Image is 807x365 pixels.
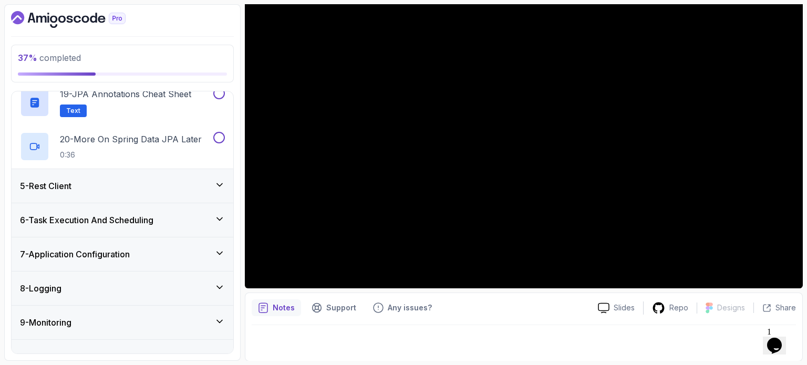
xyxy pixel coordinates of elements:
button: 7-Application Configuration [12,237,233,271]
h3: 8 - Logging [20,282,61,295]
button: 19-JPA Annotations Cheat SheetText [20,88,225,117]
h3: 6 - Task Execution And Scheduling [20,214,153,226]
h3: 9 - Monitoring [20,316,71,329]
p: Support [326,303,356,313]
button: 8-Logging [12,272,233,305]
p: 0:36 [60,150,202,160]
button: Share [753,303,796,313]
p: 20 - More On Spring Data JPA Later [60,133,202,145]
p: Slides [614,303,635,313]
span: 37 % [18,53,37,63]
button: 5-Rest Client [12,169,233,203]
a: Dashboard [11,11,150,28]
h3: 10 - Testing [20,350,62,363]
p: Designs [717,303,745,313]
p: Notes [273,303,295,313]
span: completed [18,53,81,63]
p: Share [775,303,796,313]
p: Repo [669,303,688,313]
button: 6-Task Execution And Scheduling [12,203,233,237]
button: Feedback button [367,299,438,316]
button: 9-Monitoring [12,306,233,339]
a: Repo [644,301,697,315]
span: Text [66,107,80,115]
button: 20-More On Spring Data JPA Later0:36 [20,132,225,161]
button: Support button [305,299,363,316]
h3: 7 - Application Configuration [20,248,130,260]
p: Any issues? [388,303,432,313]
p: 19 - JPA Annotations Cheat Sheet [60,88,191,100]
a: Slides [589,303,643,314]
h3: 5 - Rest Client [20,180,71,192]
button: notes button [252,299,301,316]
iframe: chat widget [763,323,796,354]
